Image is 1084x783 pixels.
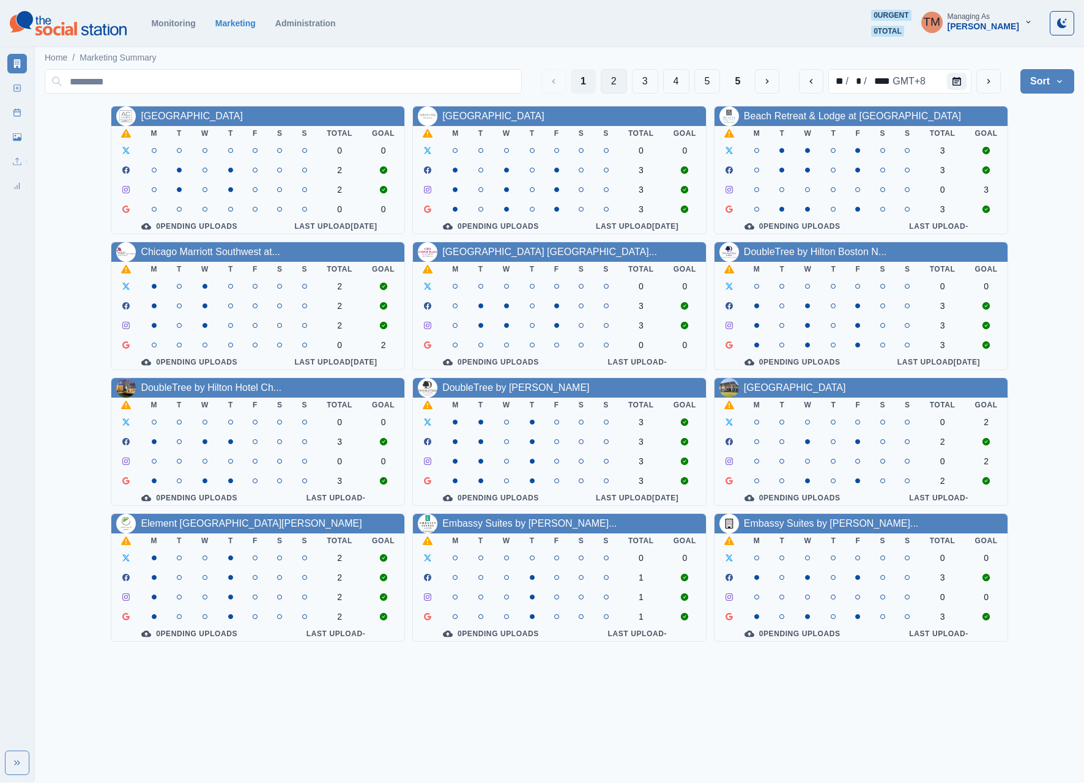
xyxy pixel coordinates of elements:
[218,533,243,548] th: T
[821,398,845,412] th: T
[5,751,29,775] button: Expand
[628,553,654,563] div: 0
[930,204,956,214] div: 3
[362,262,404,276] th: Goal
[674,553,696,563] div: 0
[976,69,1001,94] button: next
[744,533,770,548] th: M
[423,221,559,231] div: 0 Pending Uploads
[871,26,904,37] span: 0 total
[870,262,895,276] th: S
[593,126,618,141] th: S
[975,185,998,195] div: 3
[965,398,1008,412] th: Goal
[569,398,594,412] th: S
[121,493,258,503] div: 0 Pending Uploads
[116,514,136,533] img: 109529991639747
[292,126,317,141] th: S
[442,262,469,276] th: M
[141,111,243,121] a: [GEOGRAPHIC_DATA]
[571,69,596,94] button: Page 1
[628,165,654,175] div: 3
[520,126,544,141] th: T
[215,18,256,28] a: Marketing
[870,533,895,548] th: S
[744,111,961,121] a: Beach Retreat & Lodge at [GEOGRAPHIC_DATA]
[167,126,191,141] th: T
[372,340,395,350] div: 2
[327,321,352,330] div: 2
[218,398,243,412] th: T
[628,476,654,486] div: 3
[891,74,927,89] div: time zone
[317,262,362,276] th: Total
[327,573,352,582] div: 2
[794,262,821,276] th: W
[895,533,920,548] th: S
[744,382,846,393] a: [GEOGRAPHIC_DATA]
[930,146,956,155] div: 3
[920,262,965,276] th: Total
[141,518,362,529] a: Element [GEOGRAPHIC_DATA][PERSON_NAME]
[845,126,870,141] th: F
[469,533,493,548] th: T
[880,629,997,639] div: Last Upload -
[628,340,654,350] div: 0
[694,69,721,94] button: Page 5
[327,146,352,155] div: 0
[493,262,520,276] th: W
[80,51,156,64] a: Marketing Summary
[423,629,559,639] div: 0 Pending Uploads
[871,10,911,21] span: 0 urgent
[794,398,821,412] th: W
[520,533,544,548] th: T
[243,398,267,412] th: F
[895,262,920,276] th: S
[277,221,395,231] div: Last Upload [DATE]
[870,398,895,412] th: S
[191,398,218,412] th: W
[975,281,998,291] div: 0
[7,176,27,196] a: Review Summary
[72,51,75,64] span: /
[327,281,352,291] div: 2
[880,493,997,503] div: Last Upload -
[116,378,136,398] img: 105949089484820
[45,51,67,64] a: Home
[544,262,569,276] th: F
[167,533,191,548] th: T
[7,152,27,171] a: Uploads
[724,221,861,231] div: 0 Pending Uploads
[292,533,317,548] th: S
[442,111,544,121] a: [GEOGRAPHIC_DATA]
[579,221,696,231] div: Last Upload [DATE]
[975,553,998,563] div: 0
[770,533,794,548] th: T
[664,262,706,276] th: Goal
[418,378,437,398] img: 1306730782733455
[469,126,493,141] th: T
[618,126,664,141] th: Total
[292,398,317,412] th: S
[327,165,352,175] div: 2
[719,378,739,398] img: 114486760293567
[493,533,520,548] th: W
[628,573,654,582] div: 1
[744,398,770,412] th: M
[628,417,654,427] div: 3
[975,417,998,427] div: 2
[930,437,956,447] div: 2
[243,262,267,276] th: F
[327,204,352,214] div: 0
[327,612,352,622] div: 2
[275,18,336,28] a: Administration
[618,398,664,412] th: Total
[975,592,998,602] div: 0
[243,126,267,141] th: F
[920,398,965,412] th: Total
[7,103,27,122] a: Post Schedule
[719,106,739,126] img: 113776218655807
[628,612,654,622] div: 1
[579,493,696,503] div: Last Upload [DATE]
[423,357,559,367] div: 0 Pending Uploads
